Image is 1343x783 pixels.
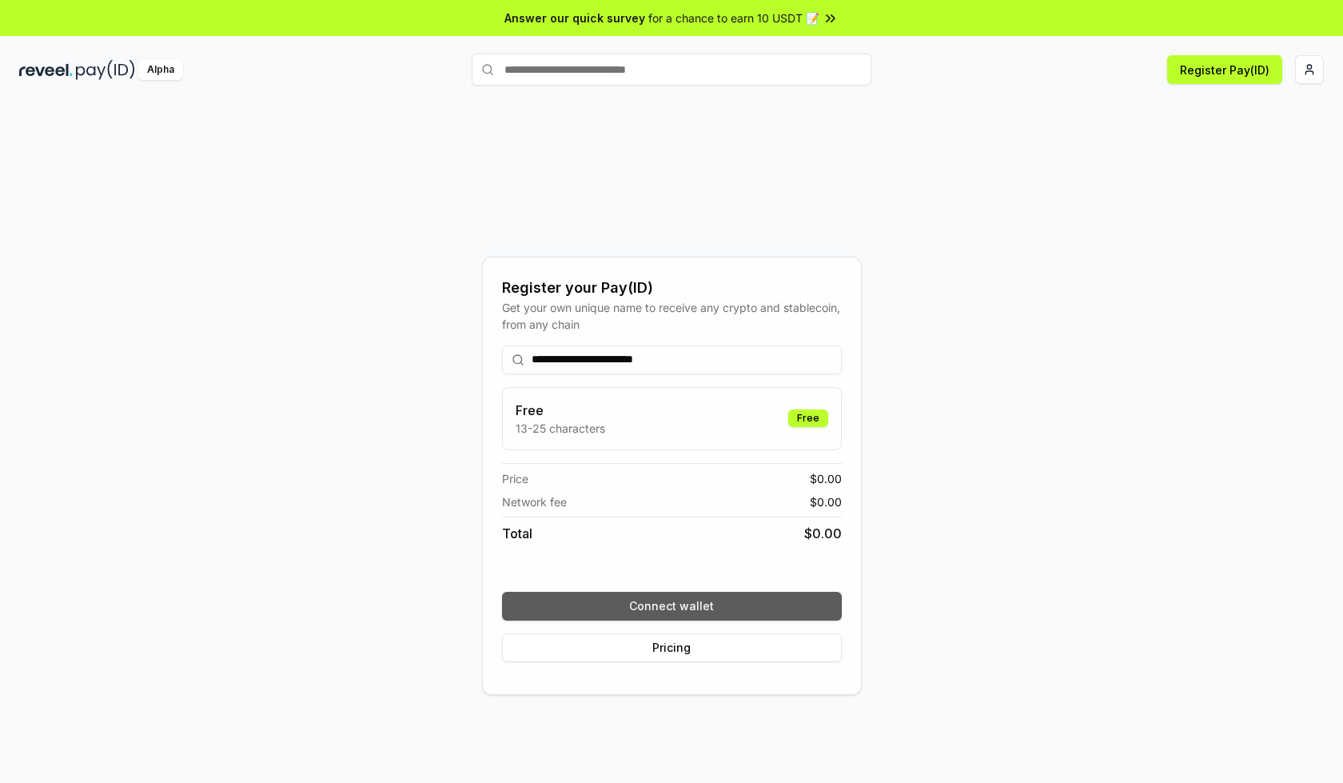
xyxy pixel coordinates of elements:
h3: Free [516,401,605,420]
span: $ 0.00 [810,493,842,510]
span: Price [502,470,528,487]
button: Register Pay(ID) [1167,55,1282,84]
span: Answer our quick survey [504,10,645,26]
img: reveel_dark [19,60,73,80]
div: Alpha [138,60,183,80]
span: $ 0.00 [810,470,842,487]
span: Total [502,524,532,543]
button: Pricing [502,633,842,662]
span: Network fee [502,493,567,510]
button: Connect wallet [502,592,842,621]
img: pay_id [76,60,135,80]
span: $ 0.00 [804,524,842,543]
div: Register your Pay(ID) [502,277,842,299]
div: Free [788,409,828,427]
p: 13-25 characters [516,420,605,437]
div: Get your own unique name to receive any crypto and stablecoin, from any chain [502,299,842,333]
span: for a chance to earn 10 USDT 📝 [648,10,819,26]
